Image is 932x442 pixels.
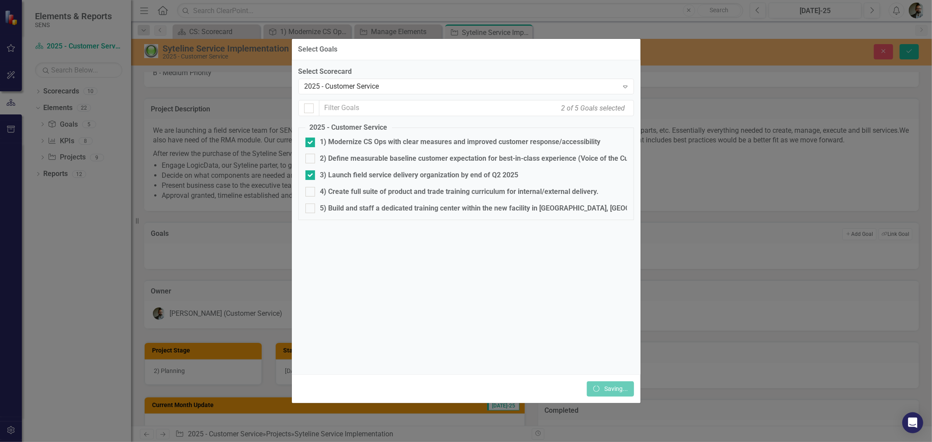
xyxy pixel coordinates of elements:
[587,381,634,397] button: Saving...
[305,123,392,133] legend: 2025 - Customer Service
[320,137,601,147] div: 1) Modernize CS Ops with clear measures and improved customer response/accessibility
[298,67,634,77] label: Select Scorecard
[305,82,619,92] div: 2025 - Customer Service
[320,187,599,197] div: 4) Create full suite of product and trade training curriculum for internal/external delivery.
[319,100,634,116] input: Filter Goals
[298,45,338,53] div: Select Goals
[559,101,627,115] div: 2 of 5 Goals selected
[902,412,923,433] div: Open Intercom Messenger
[320,154,654,164] div: 2) Define measurable baseline customer expectation for best-in-class experience (Voice of the Cus...
[320,170,519,180] div: 3) Launch field service delivery organization by end of Q2 2025
[320,204,715,214] div: 5) Build and staff a dedicated training center within the new facility in [GEOGRAPHIC_DATA], [GEO...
